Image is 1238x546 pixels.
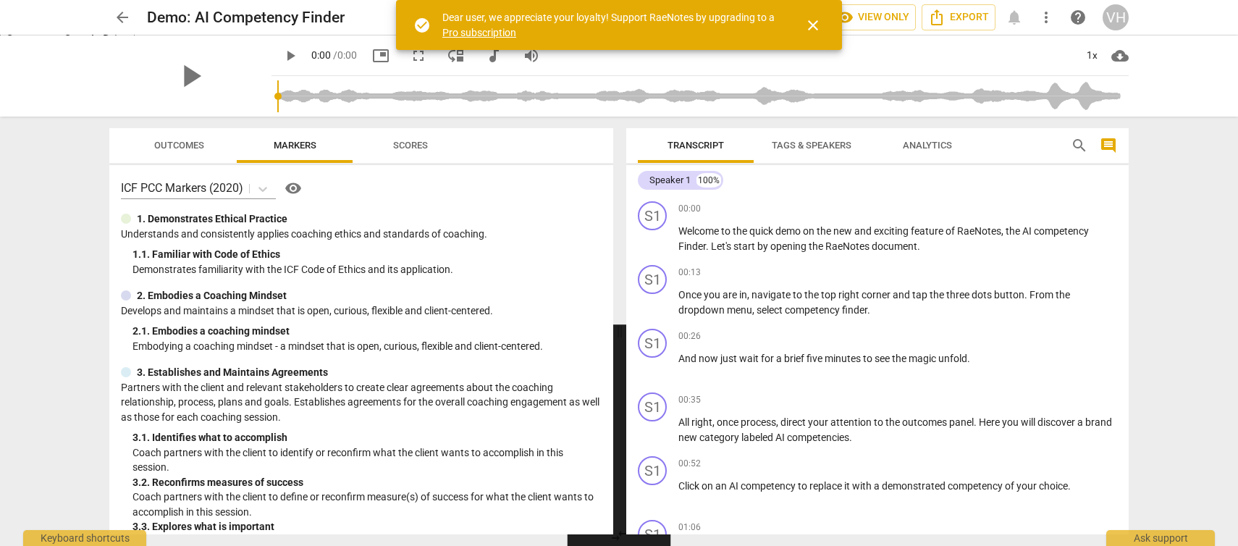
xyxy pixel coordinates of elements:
[892,353,909,364] span: the
[121,180,243,196] p: ICF PCC Markers (2020)
[706,240,711,252] span: .
[723,289,739,301] span: are
[132,262,602,277] p: Demonstrates familiarity with the ICF Code of Ethics and its application.
[1002,416,1021,428] span: you
[830,4,916,30] button: View only
[154,140,204,151] span: Outcomes
[277,43,303,69] button: Play
[368,43,394,69] button: Picture in picture
[1021,416,1037,428] span: will
[830,416,874,428] span: attention
[1065,4,1091,30] a: Help
[518,43,544,69] button: Volume
[854,225,874,237] span: and
[712,416,717,428] span: ,
[787,432,849,443] span: competencies
[780,416,808,428] span: direct
[912,289,930,301] span: tap
[757,240,770,252] span: by
[132,490,602,519] p: Coach partners with the client to define or reconfirm measure(s) of success for what the client w...
[751,289,793,301] span: navigate
[678,521,701,534] span: 01:06
[721,225,733,237] span: to
[757,304,785,316] span: select
[967,353,970,364] span: .
[776,353,784,364] span: a
[733,225,749,237] span: the
[678,480,702,492] span: Click
[638,201,667,230] div: Change speaker
[844,480,852,492] span: it
[825,240,872,252] span: RaeNotes
[804,289,821,301] span: the
[849,432,852,443] span: .
[638,456,667,485] div: Change speaker
[1037,416,1077,428] span: discover
[1001,225,1006,237] span: ,
[946,289,972,301] span: three
[413,17,431,34] span: check_circle
[678,330,701,343] span: 00:26
[825,353,863,364] span: minutes
[862,289,893,301] span: corner
[946,225,957,237] span: of
[696,173,721,188] div: 100%
[481,43,507,69] button: Switch to audio player
[842,304,867,316] span: finder
[798,480,809,492] span: to
[1006,225,1022,237] span: the
[874,416,885,428] span: to
[114,9,131,26] span: arrow_back
[882,480,948,492] span: demonstrated
[442,10,778,40] div: Dear user, we appreciate your loyalty! Support RaeNotes by upgrading to a
[836,9,909,26] span: View only
[23,530,146,546] div: Keyboard shortcuts
[678,394,701,406] span: 00:35
[948,480,1005,492] span: competency
[649,173,691,188] div: Speaker 1
[678,203,701,215] span: 00:00
[678,416,691,428] span: All
[442,27,516,38] a: Pro subscription
[443,43,469,69] button: View player as separate pane
[678,353,699,364] span: And
[485,47,502,64] span: audiotrack
[928,9,989,26] span: Export
[121,303,602,319] p: Develops and maintains a mindset that is open, curious, flexible and client-centered.
[638,265,667,294] div: Change speaker
[1069,9,1087,26] span: help
[311,49,331,61] span: 0:00
[1029,289,1056,301] span: From
[121,227,602,242] p: Understands and consistently applies coaching ethics and standards of coaching.
[784,353,807,364] span: brief
[994,289,1024,301] span: button
[833,225,854,237] span: new
[137,288,287,303] p: 2. Embodies a Coaching Mindset
[807,353,825,364] span: five
[949,416,974,428] span: panel
[678,240,706,252] span: Finder
[979,416,1002,428] span: Here
[803,225,817,237] span: on
[1034,225,1089,237] span: competency
[678,289,704,301] span: Once
[893,289,912,301] span: and
[1103,4,1129,30] button: VH
[699,432,741,443] span: category
[137,211,287,227] p: 1. Demonstrates Ethical Practice
[704,289,723,301] span: you
[1037,9,1055,26] span: more_vert
[1100,137,1117,154] span: comment
[132,339,602,354] p: Embodying a coaching mindset - a mindset that is open, curious, flexible and client-centered.
[1039,480,1068,492] span: choice
[817,225,833,237] span: the
[1111,47,1129,64] span: cloud_download
[1022,225,1034,237] span: AI
[172,57,209,95] span: play_arrow
[761,353,776,364] span: for
[638,329,667,358] div: Change speaker
[447,47,465,64] span: move_down
[132,430,602,445] div: 3. 1. Identifies what to accomplish
[974,416,979,428] span: .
